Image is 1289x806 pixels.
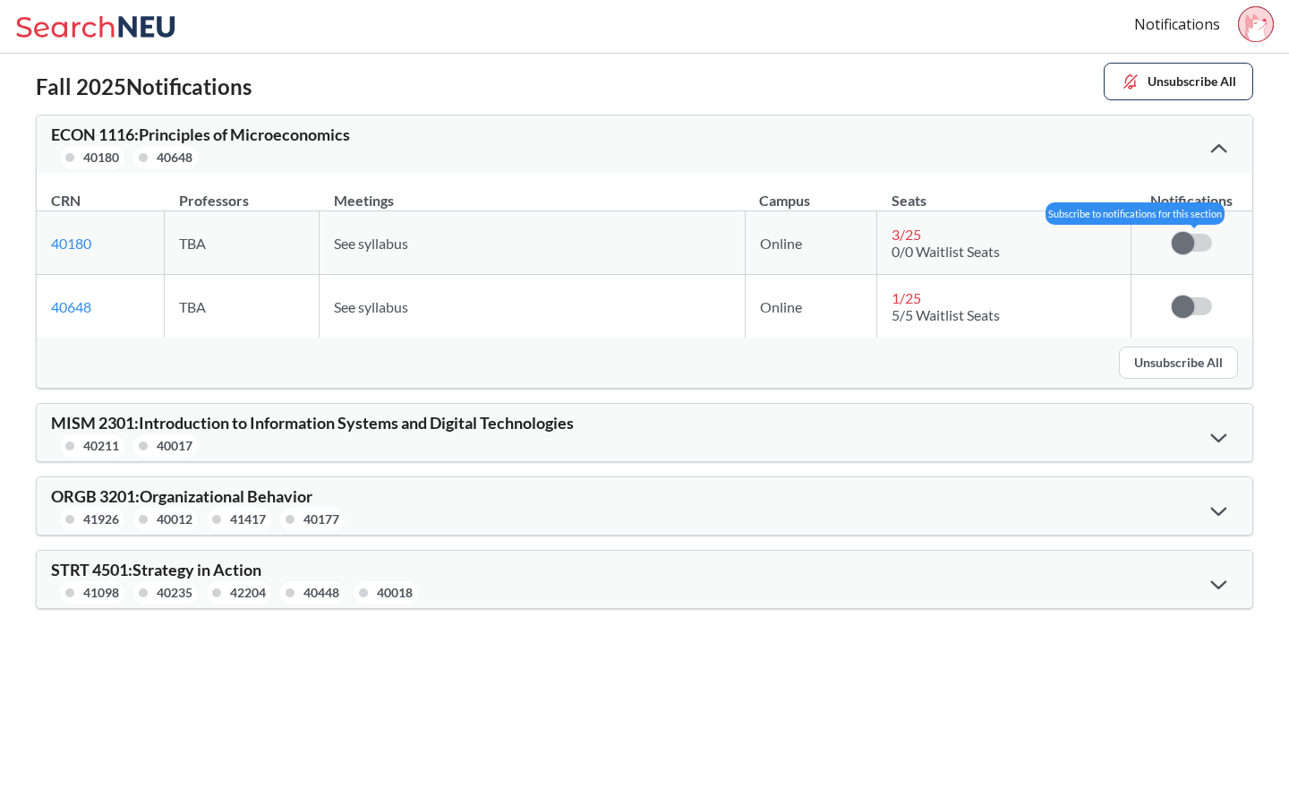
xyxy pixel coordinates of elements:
div: Unsubscribe All [37,338,1252,388]
span: 1 / 25 [892,289,921,306]
h2: Fall 2025 Notifications [36,74,252,100]
th: Professors [165,173,320,211]
a: 40648 [51,298,91,315]
div: 40018 [377,583,413,603]
a: 40180 [51,235,91,252]
span: 3 / 25 [892,226,921,243]
span: See syllabus [334,298,408,315]
button: Unsubscribe All [1104,63,1253,100]
th: Campus [745,173,876,211]
div: 40448 [303,583,339,603]
div: 41926 [83,510,119,529]
span: 0/0 Waitlist Seats [892,243,1000,260]
img: unsubscribe.svg [1121,72,1140,91]
th: Seats [877,173,1131,211]
div: 40012 [157,510,192,529]
div: 40017 [157,436,192,456]
div: 41098 [83,583,119,603]
a: Notifications [1134,14,1220,34]
div: 40180 [83,148,119,167]
span: See syllabus [334,235,408,252]
th: Meetings [320,173,745,211]
span: ECON 1116 : Principles of Microeconomics [51,124,350,144]
div: 42204 [230,583,266,603]
td: Online [745,275,876,339]
td: TBA [165,275,320,339]
div: 40211 [83,436,119,456]
td: Online [745,211,876,275]
div: CRN [51,191,81,210]
button: Unsubscribe All [1119,347,1238,379]
th: Notifications [1131,173,1252,211]
span: ORGB 3201 : Organizational Behavior [51,486,312,506]
div: 40177 [303,510,339,529]
div: 41417 [230,510,266,529]
div: 40648 [157,148,192,167]
span: STRT 4501 : Strategy in Action [51,560,261,579]
div: 40235 [157,583,192,603]
td: TBA [165,211,320,275]
span: MISM 2301 : Introduction to Information Systems and Digital Technologies [51,413,574,433]
span: 5/5 Waitlist Seats [892,306,1000,323]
